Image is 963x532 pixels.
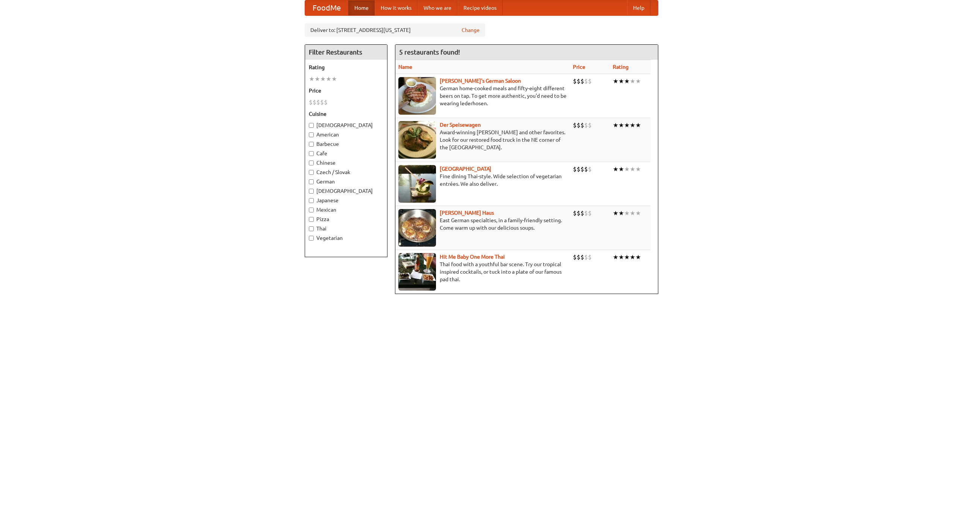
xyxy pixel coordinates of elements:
li: $ [320,98,324,106]
a: Home [348,0,375,15]
a: Who we are [418,0,457,15]
li: ★ [326,75,331,83]
li: $ [580,253,584,261]
li: ★ [331,75,337,83]
li: ★ [630,121,635,129]
li: $ [316,98,320,106]
img: kohlhaus.jpg [398,209,436,247]
p: Award-winning [PERSON_NAME] and other favorites. Look for our restored food truck in the NE corne... [398,129,567,151]
a: Hit Me Baby One More Thai [440,254,505,260]
label: American [309,131,383,138]
li: ★ [635,77,641,85]
li: $ [584,253,588,261]
li: $ [577,165,580,173]
b: [PERSON_NAME]'s German Saloon [440,78,521,84]
li: ★ [613,209,618,217]
li: ★ [613,121,618,129]
li: $ [324,98,328,106]
li: $ [577,77,580,85]
li: $ [584,165,588,173]
a: [GEOGRAPHIC_DATA] [440,166,491,172]
li: ★ [624,253,630,261]
li: $ [577,253,580,261]
div: Deliver to: [STREET_ADDRESS][US_STATE] [305,23,485,37]
li: $ [573,209,577,217]
li: $ [584,77,588,85]
p: Fine dining Thai-style. Wide selection of vegetarian entrées. We also deliver. [398,173,567,188]
input: [DEMOGRAPHIC_DATA] [309,123,314,128]
input: Thai [309,226,314,231]
img: babythai.jpg [398,253,436,291]
input: Japanese [309,198,314,203]
li: ★ [309,75,314,83]
li: $ [313,98,316,106]
li: $ [588,253,592,261]
li: ★ [624,77,630,85]
li: $ [580,121,584,129]
label: Mexican [309,206,383,214]
li: $ [573,77,577,85]
input: Chinese [309,161,314,165]
label: [DEMOGRAPHIC_DATA] [309,121,383,129]
p: German home-cooked meals and fifty-eight different beers on tap. To get more authentic, you'd nee... [398,85,567,107]
input: German [309,179,314,184]
li: ★ [618,77,624,85]
input: Cafe [309,151,314,156]
a: Der Speisewagen [440,122,481,128]
label: Thai [309,225,383,232]
a: Change [462,26,480,34]
li: ★ [630,253,635,261]
li: ★ [624,121,630,129]
li: $ [584,209,588,217]
a: Recipe videos [457,0,503,15]
label: German [309,178,383,185]
img: esthers.jpg [398,77,436,115]
label: Pizza [309,215,383,223]
input: Pizza [309,217,314,222]
li: $ [588,77,592,85]
li: ★ [618,209,624,217]
input: [DEMOGRAPHIC_DATA] [309,189,314,194]
label: Chinese [309,159,383,167]
label: [DEMOGRAPHIC_DATA] [309,187,383,195]
li: ★ [635,253,641,261]
h5: Cuisine [309,110,383,118]
li: ★ [635,209,641,217]
li: ★ [613,253,618,261]
a: Help [627,0,650,15]
img: speisewagen.jpg [398,121,436,159]
input: Mexican [309,208,314,212]
li: $ [309,98,313,106]
p: Thai food with a youthful bar scene. Try our tropical inspired cocktails, or tuck into a plate of... [398,261,567,283]
li: $ [577,209,580,217]
li: ★ [630,77,635,85]
li: $ [573,121,577,129]
input: Barbecue [309,142,314,147]
label: Barbecue [309,140,383,148]
label: Cafe [309,150,383,157]
li: ★ [618,165,624,173]
ng-pluralize: 5 restaurants found! [399,49,460,56]
li: ★ [630,165,635,173]
li: $ [580,209,584,217]
li: $ [588,209,592,217]
a: How it works [375,0,418,15]
li: $ [573,253,577,261]
label: Japanese [309,197,383,204]
h5: Price [309,87,383,94]
li: $ [580,165,584,173]
a: [PERSON_NAME] Haus [440,210,494,216]
li: ★ [314,75,320,83]
label: Czech / Slovak [309,168,383,176]
a: Name [398,64,412,70]
li: $ [584,121,588,129]
li: $ [588,121,592,129]
a: FoodMe [305,0,348,15]
li: ★ [618,121,624,129]
h5: Rating [309,64,383,71]
input: Czech / Slovak [309,170,314,175]
li: ★ [618,253,624,261]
